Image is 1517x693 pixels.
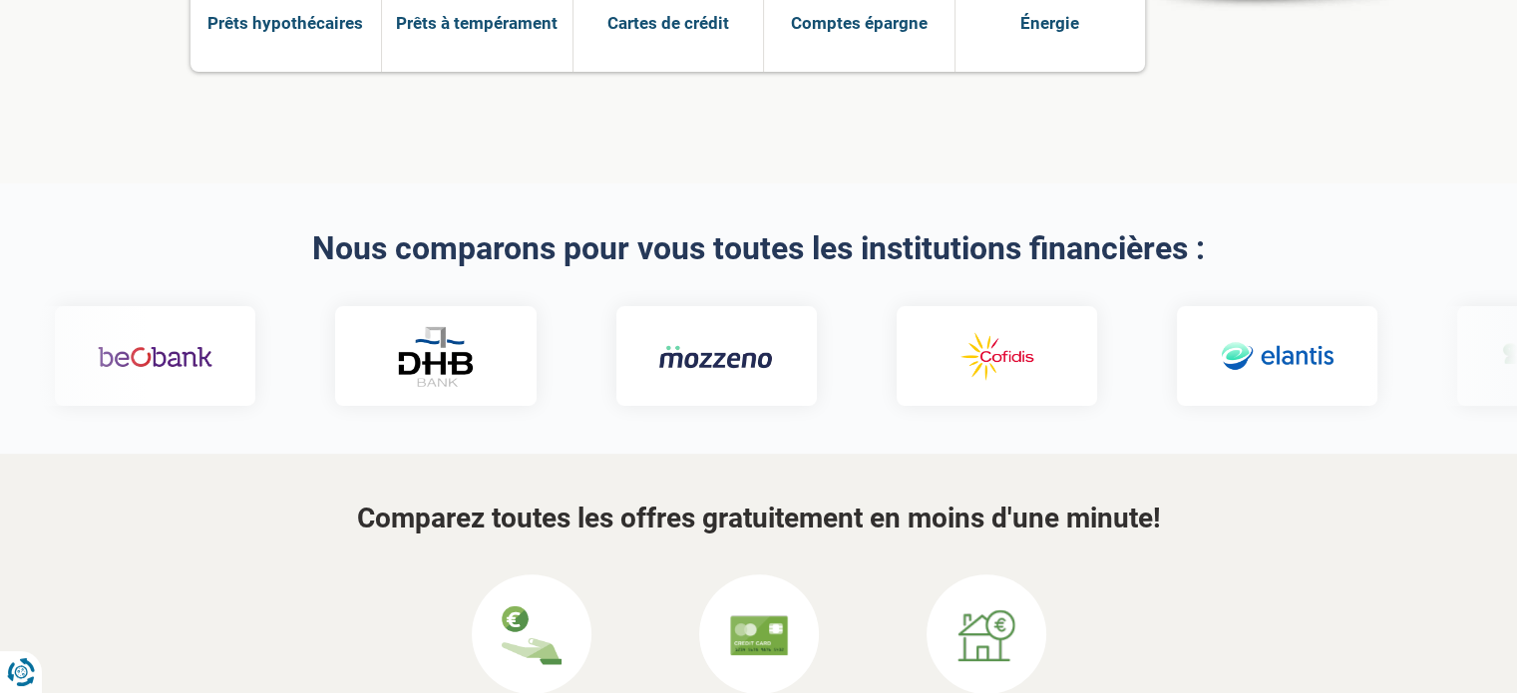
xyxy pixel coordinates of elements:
img: Cofidis [939,328,1053,386]
img: Cartes de crédit [729,605,789,665]
h3: Comparez toutes les offres gratuitement en moins d'une minute! [190,504,1327,534]
span: Prêts hypothécaires [207,12,363,34]
img: DHB Bank [395,326,475,387]
img: Elantis [1219,328,1333,386]
span: Énergie [1020,12,1079,34]
span: Cartes de crédit [607,12,729,34]
span: Prêts à tempérament [396,12,558,34]
span: Comptes épargne [791,12,928,34]
h2: Nous comparons pour vous toutes les institutions financières : [190,231,1327,266]
img: Beobank [97,328,211,386]
img: Mozzeno [658,344,773,369]
img: Prêts hypothécaires [956,605,1016,665]
img: Prêts [502,605,562,665]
